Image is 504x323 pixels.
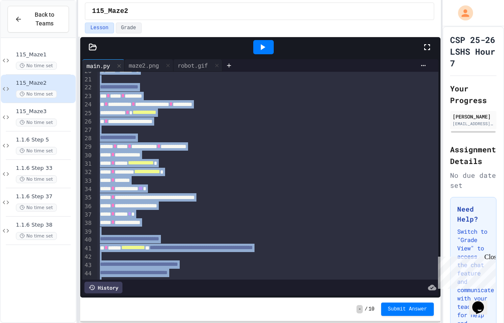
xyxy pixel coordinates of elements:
div: maze2.png [125,61,163,70]
div: 33 [82,177,93,185]
div: maze2.png [125,59,173,72]
div: robot.gif [173,61,212,70]
span: No time set [16,232,57,240]
div: 25 [82,109,93,118]
span: 1.1.6 Step 5 [16,136,74,144]
div: 44 [82,270,93,278]
span: 115_Maze2 [92,6,128,16]
div: 40 [82,236,93,244]
span: No time set [16,119,57,126]
div: 30 [82,151,93,160]
div: 28 [82,134,93,143]
div: [PERSON_NAME] [453,113,494,120]
button: Back to Teams [8,6,69,33]
span: No time set [16,175,57,183]
div: 31 [82,160,93,168]
iframe: chat widget [435,253,496,289]
div: main.py [82,61,114,70]
iframe: chat widget [469,290,496,315]
span: Back to Teams [27,10,62,28]
div: 22 [82,83,93,92]
div: 26 [82,118,93,126]
span: 115_Maze3 [16,108,74,115]
span: No time set [16,62,57,70]
div: 42 [82,253,93,261]
h3: Need Help? [457,204,489,224]
div: No due date set [450,170,496,190]
span: / [364,306,367,313]
div: History [84,282,122,293]
span: 10 [369,306,374,313]
div: 37 [82,211,93,219]
div: 29 [82,143,93,151]
span: - [356,305,363,313]
div: 35 [82,194,93,202]
h2: Assignment Details [450,144,496,167]
div: 34 [82,185,93,194]
span: 115_Maze1 [16,51,74,58]
button: Grade [116,23,142,33]
div: 27 [82,126,93,134]
span: Submit Answer [388,306,427,313]
span: 1.1.6 Step 37 [16,193,74,200]
span: No time set [16,90,57,98]
span: 115_Maze2 [16,80,74,87]
button: Submit Answer [381,303,434,316]
div: 45 [82,278,93,286]
div: 41 [82,245,93,253]
div: [EMAIL_ADDRESS][DOMAIN_NAME] [453,121,494,127]
h2: Your Progress [450,83,496,106]
div: 32 [82,168,93,177]
div: robot.gif [173,59,222,72]
div: main.py [82,59,125,72]
div: 21 [82,76,93,84]
button: Lesson [85,23,114,33]
span: No time set [16,147,57,155]
h1: CSP 25-26 LSHS Hour 7 [450,34,496,69]
span: No time set [16,204,57,212]
div: Chat with us now!Close [3,3,58,53]
span: 1.1.6 Step 38 [16,222,74,229]
div: 24 [82,101,93,109]
span: 1.1.6 Step 33 [16,165,74,172]
div: 39 [82,228,93,236]
div: 38 [82,219,93,227]
div: My Account [449,3,475,23]
div: 43 [82,261,93,270]
div: 23 [82,92,93,101]
div: 36 [82,202,93,211]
